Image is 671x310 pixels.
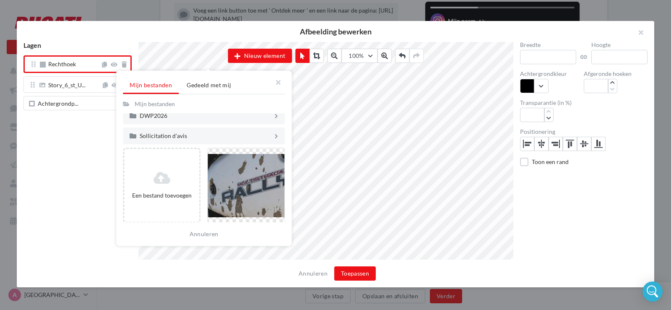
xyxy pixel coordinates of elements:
button: Annuleren [295,268,331,279]
label: Afgeronde hoeken [584,71,648,77]
label: Breedte [520,42,576,48]
div: Open Intercom Messenger [642,281,663,302]
button: Toepassen [334,266,376,281]
button: Nieuw element [228,49,292,63]
button: 100% [341,49,377,63]
label: Transparantie (in %) [520,100,648,106]
span: Gedeeld met mij [187,81,231,89]
div: Lagen [17,42,138,55]
span: Story_6_st_U... [48,82,86,90]
button: Annuleren [186,229,222,239]
label: Positionering [520,129,648,135]
span: Achtergrondp... [38,101,78,108]
div: DWP2026 [140,113,273,119]
label: Hoogte [591,42,648,48]
div: Toon een rand [532,158,648,166]
div: Mijn bestanden [135,100,175,108]
span: Rechthoek [48,60,76,68]
div: Een bestand toevoegen [127,191,196,200]
h2: Afbeelding bewerken [30,28,641,35]
label: Achtergrondkleur [520,71,584,77]
div: Sollicitation d'avis [140,133,273,139]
